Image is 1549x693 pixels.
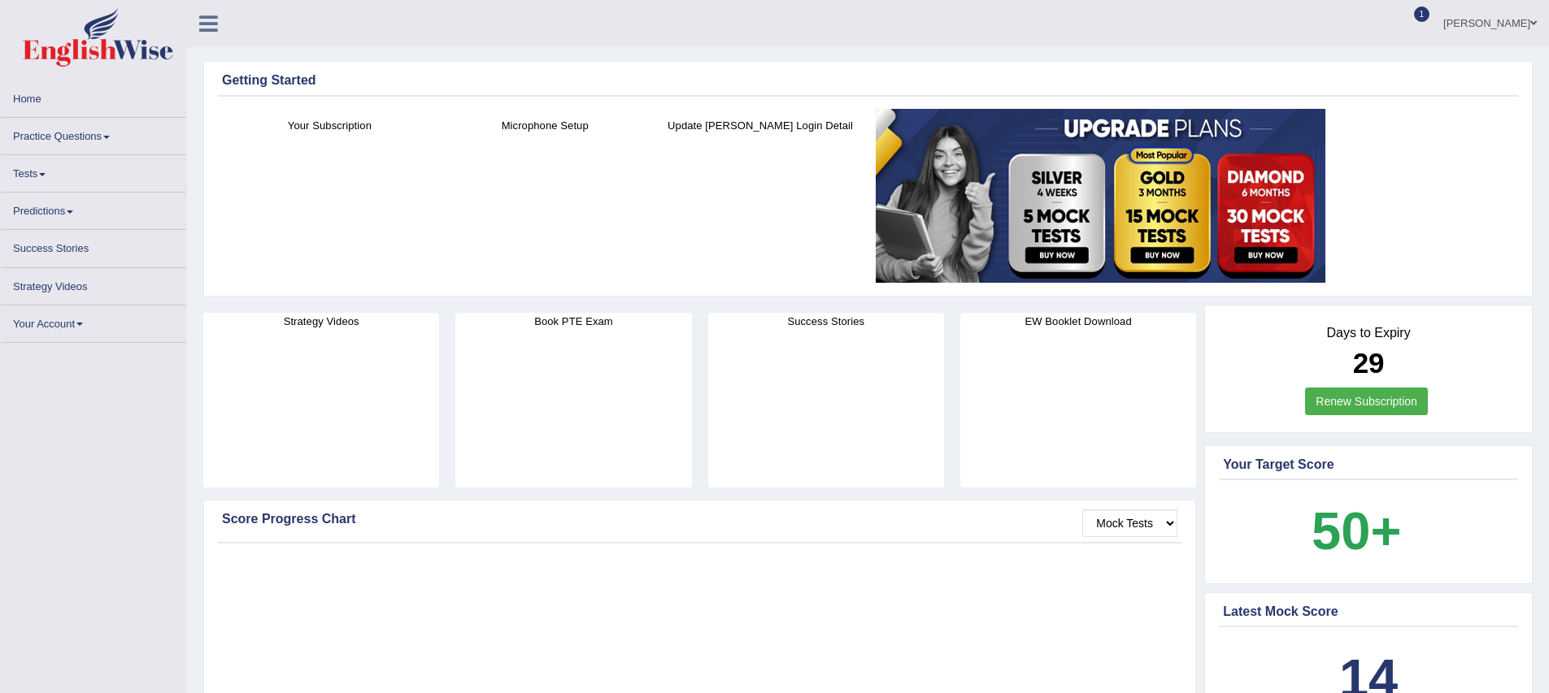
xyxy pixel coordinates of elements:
[203,313,439,330] h4: Strategy Videos
[446,117,645,134] h4: Microphone Setup
[222,71,1514,90] div: Getting Started
[455,313,691,330] h4: Book PTE Exam
[876,109,1325,283] img: small5.jpg
[1,80,186,112] a: Home
[1,230,186,262] a: Success Stories
[1305,388,1428,415] a: Renew Subscription
[1223,326,1514,340] h4: Days to Expiry
[1,193,186,224] a: Predictions
[1312,501,1401,561] b: 50+
[1223,602,1514,622] div: Latest Mock Score
[1,155,186,187] a: Tests
[1414,6,1430,22] span: 1
[222,509,1177,529] div: Score Progress Chart
[1353,347,1385,379] b: 29
[1223,455,1514,474] div: Your Target Score
[960,313,1196,330] h4: EW Booklet Download
[1,268,186,300] a: Strategy Videos
[1,118,186,149] a: Practice Questions
[230,117,429,134] h4: Your Subscription
[661,117,860,134] h4: Update [PERSON_NAME] Login Detail
[1,305,186,337] a: Your Account
[708,313,944,330] h4: Success Stories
